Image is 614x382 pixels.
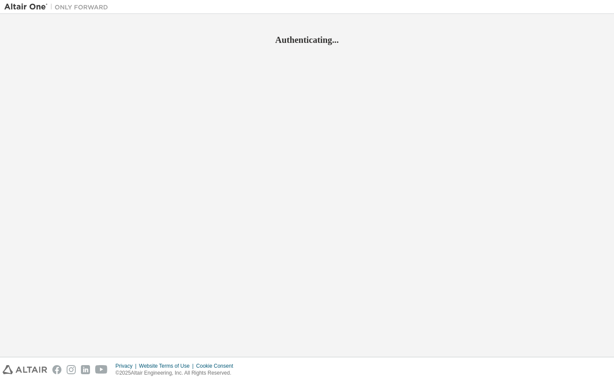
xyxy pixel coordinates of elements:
img: linkedin.svg [81,365,90,374]
img: youtube.svg [95,365,108,374]
h2: Authenticating... [4,34,610,45]
img: Altair One [4,3,113,11]
img: facebook.svg [52,365,61,374]
img: instagram.svg [67,365,76,374]
img: altair_logo.svg [3,365,47,374]
div: Cookie Consent [196,363,238,369]
div: Privacy [116,363,139,369]
p: © 2025 Altair Engineering, Inc. All Rights Reserved. [116,369,238,377]
div: Website Terms of Use [139,363,196,369]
